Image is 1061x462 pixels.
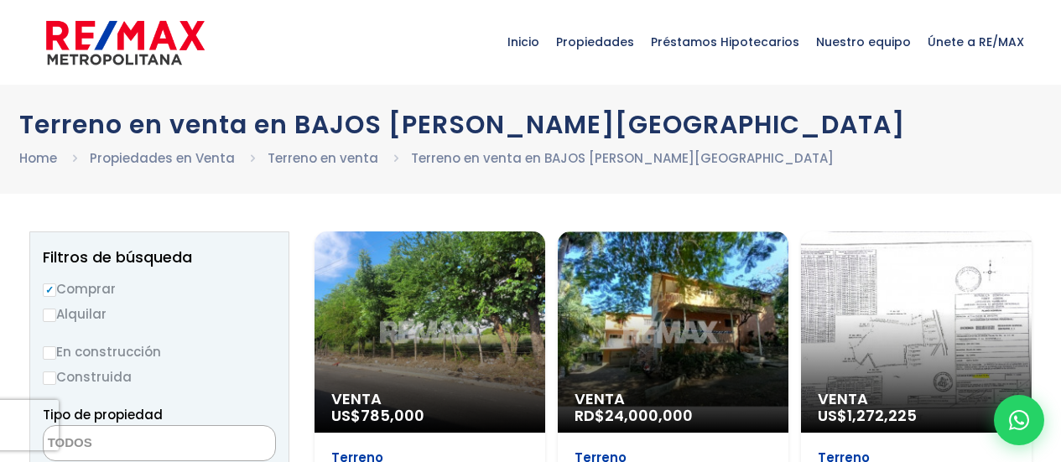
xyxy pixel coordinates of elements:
span: Préstamos Hipotecarios [642,17,808,67]
span: Propiedades [548,17,642,67]
span: Inicio [499,17,548,67]
li: Terreno en venta en BAJOS [PERSON_NAME][GEOGRAPHIC_DATA] [411,148,834,169]
textarea: Search [44,426,206,462]
label: Alquilar [43,304,276,324]
a: Home [19,149,57,167]
img: remax-metropolitana-logo [46,18,205,68]
span: Venta [331,391,528,407]
span: Venta [575,391,772,407]
h1: Terreno en venta en BAJOS [PERSON_NAME][GEOGRAPHIC_DATA] [19,110,1043,139]
span: US$ [818,405,917,426]
input: Construida [43,371,56,385]
span: Nuestro equipo [808,17,919,67]
input: En construcción [43,346,56,360]
span: US$ [331,405,424,426]
span: Venta [818,391,1015,407]
span: 785,000 [361,405,424,426]
label: Construida [43,366,276,387]
span: Únete a RE/MAX [919,17,1032,67]
a: Terreno en venta [268,149,378,167]
span: 1,272,225 [847,405,917,426]
label: Comprar [43,278,276,299]
input: Comprar [43,283,56,297]
a: Propiedades en Venta [90,149,235,167]
h2: Filtros de búsqueda [43,249,276,266]
label: En construcción [43,341,276,362]
span: RD$ [575,405,693,426]
span: 24,000,000 [605,405,693,426]
input: Alquilar [43,309,56,322]
span: Tipo de propiedad [43,406,163,423]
